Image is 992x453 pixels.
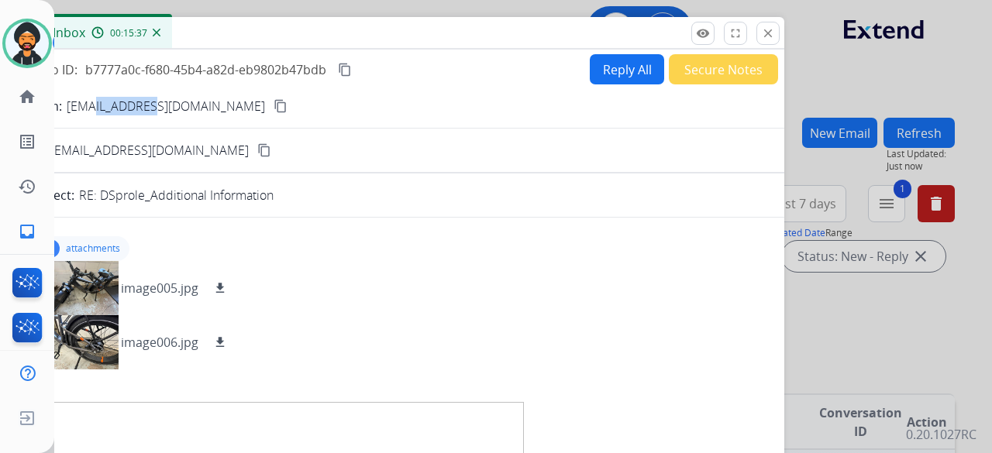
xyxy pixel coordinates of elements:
[274,99,288,113] mat-icon: content_copy
[18,132,36,151] mat-icon: list_alt
[669,54,778,84] button: Secure Notes
[28,280,766,295] div: From:
[696,26,710,40] mat-icon: remove_red_eye
[121,333,198,352] p: image006.jpg
[906,425,976,444] p: 0.20.1027RC
[28,317,766,332] div: Date:
[213,335,227,349] mat-icon: download
[79,186,274,204] p: RE: DSprole_Additional Information
[18,177,36,196] mat-icon: history
[213,281,227,295] mat-icon: download
[590,54,664,84] button: Reply All
[67,97,265,115] p: [EMAIL_ADDRESS][DOMAIN_NAME]
[257,143,271,157] mat-icon: content_copy
[28,298,766,314] div: To:
[66,242,120,255] p: attachments
[110,27,147,39] span: 00:15:37
[18,88,36,106] mat-icon: home
[85,61,326,78] span: b7777a0c-f680-45b4-a82d-eb9802b47bdb
[53,24,85,41] span: Inbox
[5,22,49,65] img: avatar
[18,222,36,241] mat-icon: inbox
[121,279,198,297] p: image005.jpg
[728,26,742,40] mat-icon: fullscreen
[50,141,249,160] span: [EMAIL_ADDRESS][DOMAIN_NAME]
[338,63,352,77] mat-icon: content_copy
[761,26,775,40] mat-icon: close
